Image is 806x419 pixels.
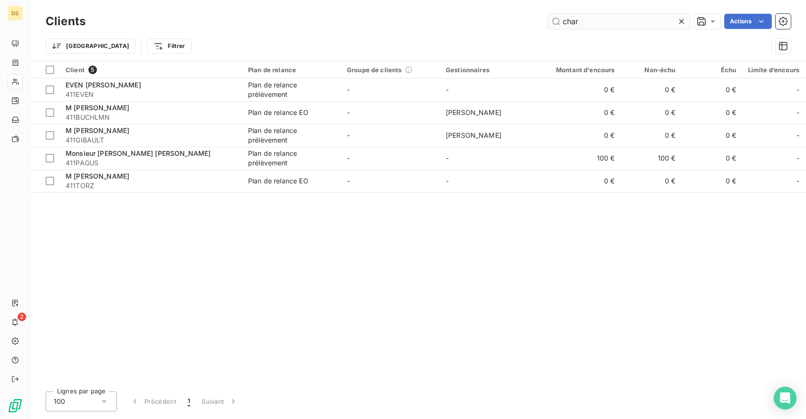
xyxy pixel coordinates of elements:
td: 0 € [621,170,681,192]
span: - [796,131,799,140]
span: - [796,176,799,186]
td: 0 € [681,124,742,147]
div: Plan de relance [248,66,336,74]
span: [PERSON_NAME] [446,108,501,116]
span: 411EVEN [66,90,237,99]
div: Gestionnaires [446,66,533,74]
span: - [446,154,449,162]
img: Logo LeanPay [8,398,23,413]
td: 0 € [621,101,681,124]
div: Plan de relance EO [248,176,308,186]
td: 0 € [621,124,681,147]
span: Monsieur [PERSON_NAME] [PERSON_NAME] [66,149,211,157]
div: Plan de relance prélèvement [248,149,336,168]
span: - [347,177,350,185]
span: - [796,153,799,163]
span: 5 [88,66,97,74]
div: Plan de relance prélèvement [248,126,336,145]
span: 411PAGUS [66,158,237,168]
span: 1 [188,397,190,406]
div: Non-échu [626,66,676,74]
span: - [347,86,350,94]
span: EVEN [PERSON_NAME] [66,81,141,89]
span: - [347,154,350,162]
div: Open Intercom Messenger [774,387,796,409]
span: 411BUCHLMN [66,113,237,122]
td: 0 € [681,78,742,101]
td: 0 € [539,78,621,101]
td: 0 € [539,124,621,147]
div: Plan de relance prélèvement [248,80,336,99]
button: Actions [724,14,772,29]
span: - [446,177,449,185]
td: 100 € [621,147,681,170]
h3: Clients [46,13,86,30]
div: Plan de relance EO [248,108,308,117]
span: M [PERSON_NAME] [66,126,129,134]
td: 0 € [621,78,681,101]
span: - [347,108,350,116]
div: DS [8,6,23,21]
button: Précédent [125,391,182,411]
span: Client [66,66,85,74]
span: 2 [18,313,26,321]
td: 100 € [539,147,621,170]
span: - [446,86,449,94]
span: M [PERSON_NAME] [66,172,129,180]
span: - [347,131,350,139]
button: Suivant [196,391,244,411]
button: Filtrer [147,38,191,54]
input: Rechercher [547,14,690,29]
td: 0 € [681,147,742,170]
div: Échu [687,66,737,74]
div: Montant d'encours [545,66,615,74]
span: 100 [54,397,65,406]
td: 0 € [681,170,742,192]
td: 0 € [539,101,621,124]
div: Limite d’encours [748,66,799,74]
td: 0 € [681,101,742,124]
button: [GEOGRAPHIC_DATA] [46,38,135,54]
span: [PERSON_NAME] [446,131,501,139]
td: 0 € [539,170,621,192]
span: M [PERSON_NAME] [66,104,129,112]
span: 411TORZ [66,181,237,190]
span: Groupe de clients [347,66,402,74]
span: - [796,85,799,95]
span: 411GIBAULT [66,135,237,145]
span: - [796,108,799,117]
button: 1 [182,391,196,411]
